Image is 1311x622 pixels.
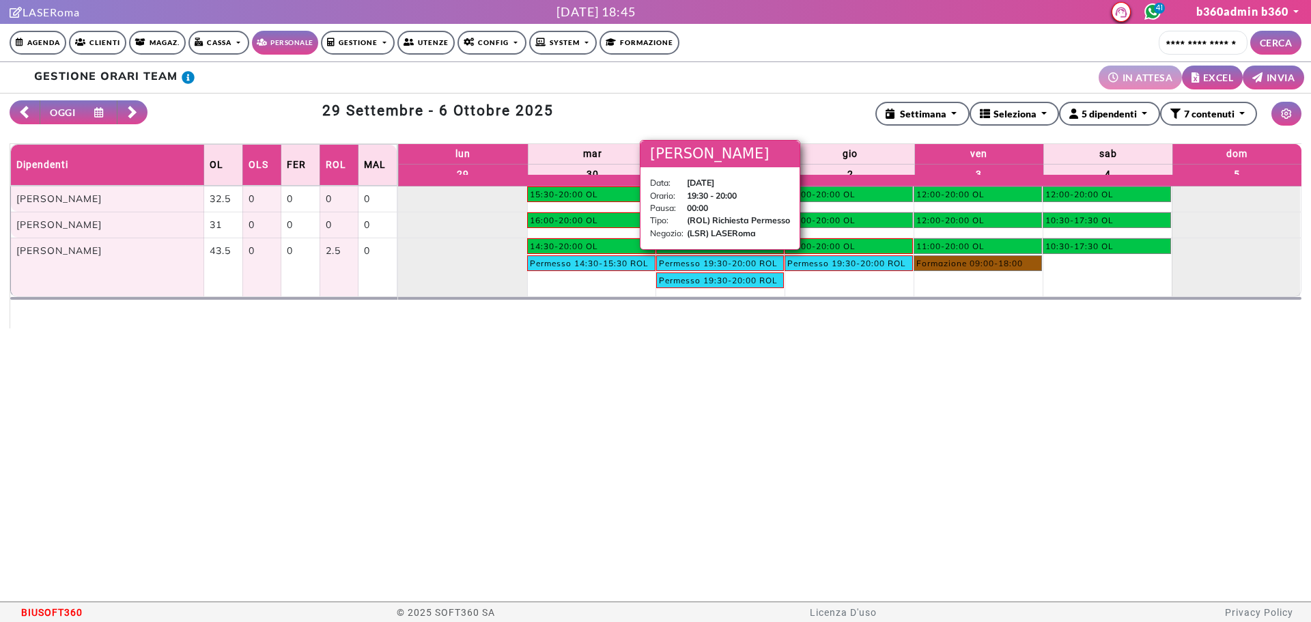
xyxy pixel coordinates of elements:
[650,190,687,202] td: Orario:
[810,607,877,618] a: Licenza D'uso
[1101,165,1114,184] a: 4 ottobre 2025
[321,31,395,55] a: Gestione
[915,257,1024,270] div: Formazione 09:00-18:00
[16,218,102,231] span: [PERSON_NAME]
[650,177,687,189] td: Data:
[287,218,293,231] span: 0
[786,257,907,270] div: Permesso 19:30-20:00 ROL
[287,244,293,257] span: 0
[967,144,991,164] a: 3 ottobre 2025
[16,244,102,257] span: [PERSON_NAME]
[1230,165,1243,184] a: 5 ottobre 2025
[249,218,255,231] span: 0
[915,188,985,201] div: 12:00-20:00 OL
[252,31,318,55] a: Personale
[1203,70,1234,85] small: EXCEL
[249,159,268,170] span: OLS
[10,5,80,18] a: LASERoma
[1096,144,1120,164] a: 4 ottobre 2025
[786,240,856,253] div: 11:00-20:00 OL
[658,274,778,287] div: Permesso 19:30-20:00 ROL
[650,227,687,240] td: Negozio:
[249,244,255,257] span: 0
[326,159,346,170] span: ROL
[786,188,856,201] div: 12:00-20:00 OL
[1044,240,1114,253] div: 10:30-17:30 OL
[1223,144,1251,164] a: 5 ottobre 2025
[1044,188,1114,201] div: 12:00-20:00 OL
[915,214,985,227] div: 12:00-20:00 OL
[1099,66,1182,89] li: Nessuna richiesta in attesa
[528,257,649,270] div: Permesso 14:30-15:30 ROL
[364,159,386,170] span: MAL
[397,31,455,55] a: Utenze
[658,257,778,270] div: Permesso 19:30-20:00 ROL
[687,203,708,213] b: 00:00
[650,214,687,227] td: Tipo:
[249,193,255,205] span: 0
[529,31,597,55] a: SYSTEM
[34,69,178,83] b: GESTIONE ORARI TEAM
[326,218,332,231] span: 0
[786,214,856,227] div: 12:00-20:00 OL
[583,165,602,184] a: 30 settembre 2025
[10,7,23,18] i: Clicca per andare alla pagina di firma
[970,102,1060,126] button: Seleziona
[210,193,231,205] span: 32.5
[844,165,857,184] a: 2 ottobre 2025
[364,218,370,231] span: 0
[287,193,293,205] span: 0
[528,240,599,253] div: 14:30-20:00 OL
[1154,3,1165,14] span: 41
[453,165,473,184] a: 29 settembre 2025
[1267,70,1295,85] small: INVIA
[188,31,249,55] a: Cassa
[457,31,526,55] a: Config
[364,193,370,205] span: 0
[972,165,985,184] a: 3 ottobre 2025
[16,159,68,170] span: Dipendenti
[528,214,599,227] div: 16:00-20:00 OL
[528,188,599,201] div: 15:30-20:00 OL
[650,202,687,214] td: Pausa:
[1160,102,1258,126] button: 7 contenuti
[839,144,861,164] a: 2 ottobre 2025
[1059,102,1160,126] button: 5 dipendenti
[129,31,186,55] a: Magaz.
[326,193,332,205] span: 0
[452,144,474,164] a: 29 settembre 2025
[326,244,341,257] span: 2.5
[1225,607,1293,618] a: Privacy Policy
[875,102,970,126] button: Settimana
[1196,5,1301,18] a: b360admin b360
[364,244,370,257] span: 0
[580,144,606,164] a: 30 settembre 2025
[227,100,649,122] label: 29 settembre - 6 ottobre 2025
[210,159,223,170] span: OL
[640,141,800,167] h3: [PERSON_NAME]
[687,215,790,225] b: (ROL) Richiesta Permesso
[687,190,737,201] b: 19:30 - 20:00
[10,31,66,55] a: Agenda
[1044,214,1114,227] div: 10:30-17:30 OL
[40,100,85,124] button: OGGI
[287,159,306,170] span: FER
[556,3,636,21] div: [DATE] 18:45
[1182,66,1243,89] a: EXCEL
[687,228,756,238] b: (LSR) LASERoma
[687,178,714,188] b: [DATE]
[600,31,679,55] a: Formazione
[16,193,102,205] span: [PERSON_NAME]
[1243,66,1304,89] a: INVIA
[210,218,222,231] span: 31
[69,31,126,55] a: Clienti
[915,240,985,253] div: 11:00-20:00 OL
[210,244,231,257] span: 43.5
[1159,31,1247,55] input: Cerca cliente...
[1250,31,1302,55] button: CERCA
